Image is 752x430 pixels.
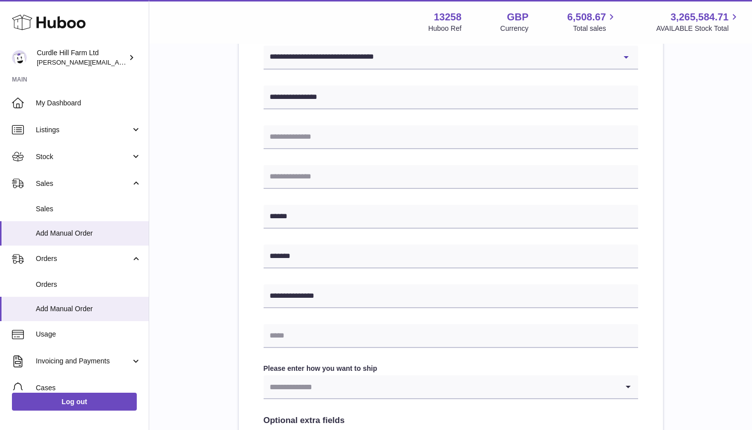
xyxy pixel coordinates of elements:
[36,356,131,366] span: Invoicing and Payments
[500,24,529,33] div: Currency
[37,58,199,66] span: [PERSON_NAME][EMAIL_ADDRESS][DOMAIN_NAME]
[36,330,141,339] span: Usage
[434,10,462,24] strong: 13258
[567,10,606,24] span: 6,508.67
[573,24,617,33] span: Total sales
[36,254,131,263] span: Orders
[12,393,137,411] a: Log out
[264,375,618,398] input: Search for option
[264,415,638,427] h2: Optional extra fields
[264,375,638,399] div: Search for option
[36,383,141,393] span: Cases
[36,204,141,214] span: Sales
[656,10,740,33] a: 3,265,584.71 AVAILABLE Stock Total
[37,48,126,67] div: Curdle Hill Farm Ltd
[264,364,638,373] label: Please enter how you want to ship
[36,280,141,289] span: Orders
[36,152,131,162] span: Stock
[36,179,131,188] span: Sales
[36,98,141,108] span: My Dashboard
[12,50,27,65] img: miranda@diddlysquatfarmshop.com
[670,10,729,24] span: 3,265,584.71
[36,304,141,314] span: Add Manual Order
[507,10,528,24] strong: GBP
[428,24,462,33] div: Huboo Ref
[36,229,141,238] span: Add Manual Order
[656,24,740,33] span: AVAILABLE Stock Total
[567,10,618,33] a: 6,508.67 Total sales
[36,125,131,135] span: Listings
